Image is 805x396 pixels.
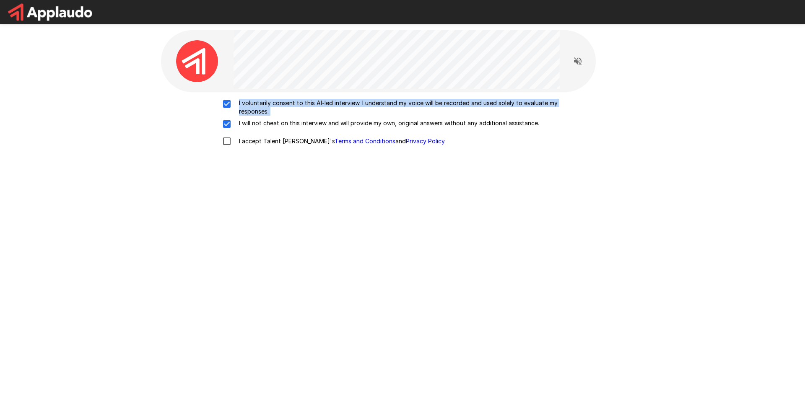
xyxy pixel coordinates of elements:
p: I accept Talent [PERSON_NAME]'s and . [236,137,446,145]
a: Terms and Conditions [335,137,395,145]
a: Privacy Policy [406,137,444,145]
img: applaudo_avatar.png [176,40,218,82]
button: Read questions aloud [569,53,586,70]
p: I will not cheat on this interview and will provide my own, original answers without any addition... [236,119,539,127]
p: I voluntarily consent to this AI-led interview. I understand my voice will be recorded and used s... [236,99,587,116]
